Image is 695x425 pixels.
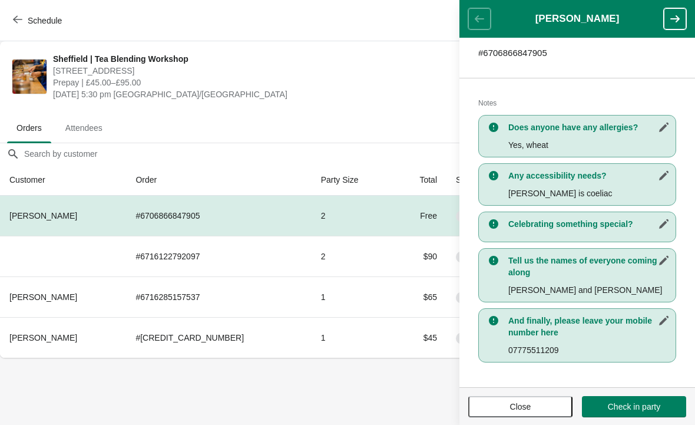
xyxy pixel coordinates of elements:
p: [PERSON_NAME] and [PERSON_NAME] [508,284,670,296]
h3: Any accessibility needs? [508,170,670,182]
span: Orders [7,117,51,139]
th: Order [126,164,311,196]
th: Party Size [312,164,394,196]
h2: Notes [478,97,676,109]
span: Sheffield | Tea Blending Workshop [53,53,473,65]
span: [PERSON_NAME] [9,333,77,342]
h3: Celebrating something special? [508,218,670,230]
span: Close [510,402,531,411]
span: Schedule [28,16,62,25]
td: 2 [312,196,394,236]
td: # 6716122792097 [126,236,311,276]
td: 1 [312,276,394,317]
p: Yes, wheat [508,139,670,151]
td: # 6716285157537 [126,276,311,317]
h3: Does anyone have any allergies? [508,121,670,133]
img: Sheffield | Tea Blending Workshop [12,60,47,94]
td: 1 [312,317,394,358]
th: Status [446,164,518,196]
p: [PERSON_NAME] is coeliac [508,187,670,199]
h1: [PERSON_NAME] [491,13,664,25]
td: $65 [393,276,446,317]
td: $45 [393,317,446,358]
input: Search by customer [24,143,695,164]
span: Prepay | £45.00–£95.00 [53,77,473,88]
p: # 6706866847905 [478,47,676,59]
h3: Tell us the names of everyone coming along [508,255,670,278]
span: [PERSON_NAME] [9,292,77,302]
td: $90 [393,236,446,276]
span: Check in party [608,402,660,411]
span: Attendees [56,117,112,139]
button: Close [468,396,572,417]
td: 2 [312,236,394,276]
td: Free [393,196,446,236]
td: # 6706866847905 [126,196,311,236]
p: 07775511209 [508,344,670,356]
span: [STREET_ADDRESS] [53,65,473,77]
h3: And finally, please leave your mobile number here [508,315,670,338]
th: Total [393,164,446,196]
td: # [CREDIT_CARD_NUMBER] [126,317,311,358]
span: [DATE] 5:30 pm [GEOGRAPHIC_DATA]/[GEOGRAPHIC_DATA] [53,88,473,100]
span: [PERSON_NAME] [9,211,77,220]
button: Check in party [582,396,686,417]
button: Schedule [6,10,71,31]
